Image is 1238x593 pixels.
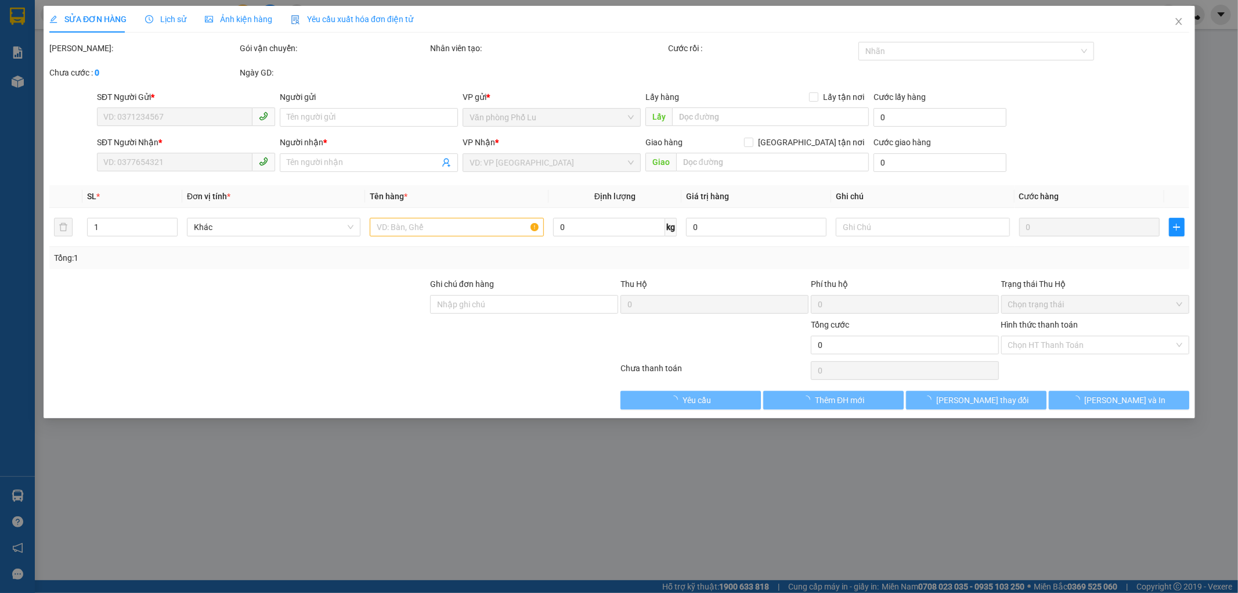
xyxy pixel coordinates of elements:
div: Ngày GD: [240,66,428,79]
span: Lịch sử [145,15,186,24]
span: Lấy tận nơi [818,91,869,103]
div: Nhân viên tạo: [430,42,666,55]
span: SL [87,192,96,201]
span: user-add [442,158,451,167]
div: [PERSON_NAME]: [49,42,237,55]
span: Đơn vị tính [187,192,230,201]
th: Ghi chú [831,185,1014,208]
span: Giá trị hàng [686,192,729,201]
button: plus [1168,218,1184,236]
button: [PERSON_NAME] và In [1048,391,1189,409]
span: plus [1169,222,1183,232]
span: VP Nhận [463,138,495,147]
div: Người nhận [280,136,458,149]
img: icon [291,15,300,24]
span: Giao [645,153,676,171]
span: Tổng cước [810,320,849,329]
span: Cước hàng [1019,192,1059,201]
span: Chọn trạng thái [1008,296,1182,313]
div: Trạng thái Thu Hộ [1001,278,1189,290]
input: Cước giao hàng [874,153,1006,172]
span: edit [49,15,57,23]
div: VP gửi [463,91,641,103]
span: phone [259,112,268,121]
span: Thu Hộ [620,279,647,289]
button: Yêu cầu [620,391,761,409]
span: phone [259,157,268,166]
div: Cước rồi : [667,42,856,55]
button: Thêm ĐH mới [763,391,903,409]
div: Phí thu hộ [810,278,998,295]
span: Lấy [645,107,672,126]
span: Yêu cầu xuất hóa đơn điện tử [291,15,413,24]
input: 0 [1019,218,1159,236]
input: Cước lấy hàng [874,108,1006,127]
label: Ghi chú đơn hàng [430,279,494,289]
input: VD: Bàn, Ghế [370,218,543,236]
b: 0 [95,68,99,77]
span: Khác [194,218,353,236]
span: Ảnh kiện hàng [205,15,272,24]
input: Dọc đường [676,153,869,171]
span: loading [923,396,936,404]
span: SỬA ĐƠN HÀNG [49,15,127,24]
span: Tên hàng [370,192,407,201]
div: SĐT Người Gửi [97,91,275,103]
span: picture [205,15,213,23]
div: SĐT Người Nhận [97,136,275,149]
input: Ghi chú đơn hàng [430,295,618,314]
span: loading [802,396,815,404]
span: [PERSON_NAME] và In [1084,394,1165,407]
input: Ghi Chú [836,218,1009,236]
span: [GEOGRAPHIC_DATA] tận nơi [753,136,869,149]
span: loading [1071,396,1084,404]
span: Định lượng [594,192,636,201]
div: Chưa cước : [49,66,237,79]
div: Chưa thanh toán [619,362,810,382]
span: Thêm ĐH mới [815,394,864,407]
span: Yêu cầu [683,394,711,407]
span: close [1174,17,1183,26]
div: Tổng: 1 [54,251,478,264]
label: Hình thức thanh toán [1001,320,1078,329]
span: kg [665,218,677,236]
div: Người gửi [280,91,458,103]
span: Giao hàng [645,138,682,147]
label: Cước giao hàng [874,138,931,147]
button: delete [54,218,73,236]
span: Lấy hàng [645,92,678,102]
button: Close [1162,6,1194,38]
input: Dọc đường [672,107,869,126]
span: clock-circle [145,15,153,23]
span: loading [670,396,683,404]
button: [PERSON_NAME] thay đổi [905,391,1046,409]
div: Gói vận chuyển: [240,42,428,55]
span: [PERSON_NAME] thay đổi [936,394,1029,407]
label: Cước lấy hàng [874,92,926,102]
span: Văn phòng Phố Lu [470,109,634,126]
